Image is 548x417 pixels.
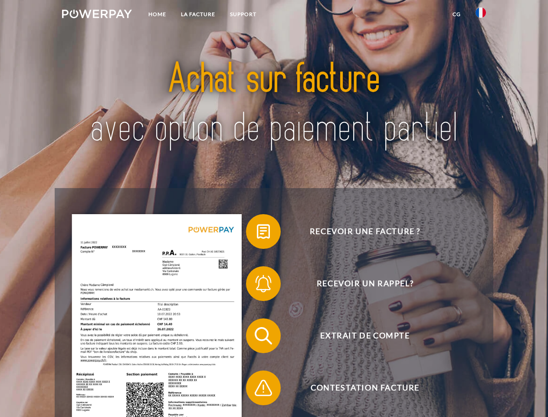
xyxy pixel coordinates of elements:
[62,10,132,18] img: logo-powerpay-white.svg
[476,7,486,18] img: fr
[223,7,264,22] a: Support
[259,371,471,405] span: Contestation Facture
[246,318,472,353] button: Extrait de compte
[246,214,472,249] button: Recevoir une facture ?
[141,7,174,22] a: Home
[246,371,472,405] button: Contestation Facture
[253,221,274,242] img: qb_bill.svg
[83,42,465,166] img: title-powerpay_fr.svg
[253,377,274,399] img: qb_warning.svg
[174,7,223,22] a: LA FACTURE
[259,318,471,353] span: Extrait de compte
[253,325,274,347] img: qb_search.svg
[445,7,468,22] a: CG
[246,266,472,301] button: Recevoir un rappel?
[259,214,471,249] span: Recevoir une facture ?
[253,273,274,295] img: qb_bell.svg
[259,266,471,301] span: Recevoir un rappel?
